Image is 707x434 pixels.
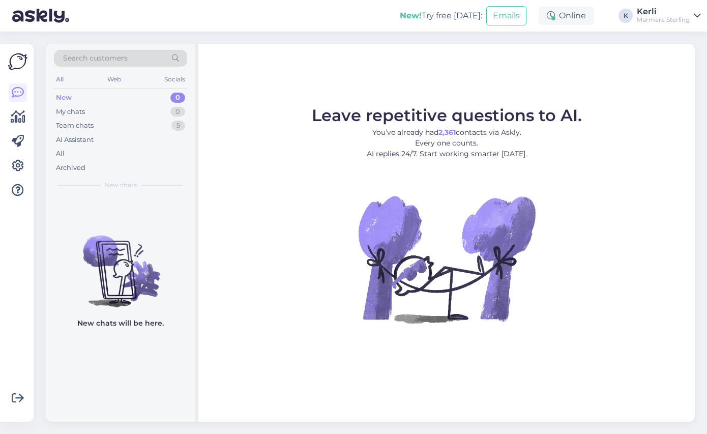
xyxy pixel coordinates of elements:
[56,135,94,145] div: AI Assistant
[438,128,456,137] b: 2,361
[56,93,72,103] div: New
[170,107,185,117] div: 0
[162,73,187,86] div: Socials
[77,318,164,329] p: New chats will be here.
[56,163,85,173] div: Archived
[56,121,94,131] div: Team chats
[171,121,185,131] div: 5
[54,73,66,86] div: All
[400,10,482,22] div: Try free [DATE]:
[56,149,65,159] div: All
[312,127,582,159] p: You’ve already had contacts via Askly. Every one counts. AI replies 24/7. Start working smarter [...
[486,6,526,25] button: Emails
[355,167,538,351] img: No Chat active
[637,16,690,24] div: Marmara Sterling
[312,105,582,125] span: Leave repetitive questions to AI.
[400,11,422,20] b: New!
[170,93,185,103] div: 0
[637,8,690,16] div: Kerli
[63,53,128,64] span: Search customers
[56,107,85,117] div: My chats
[618,9,633,23] div: K
[637,8,701,24] a: KerliMarmara Sterling
[104,181,137,190] span: New chats
[8,52,27,71] img: Askly Logo
[539,7,594,25] div: Online
[46,217,195,309] img: No chats
[105,73,123,86] div: Web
